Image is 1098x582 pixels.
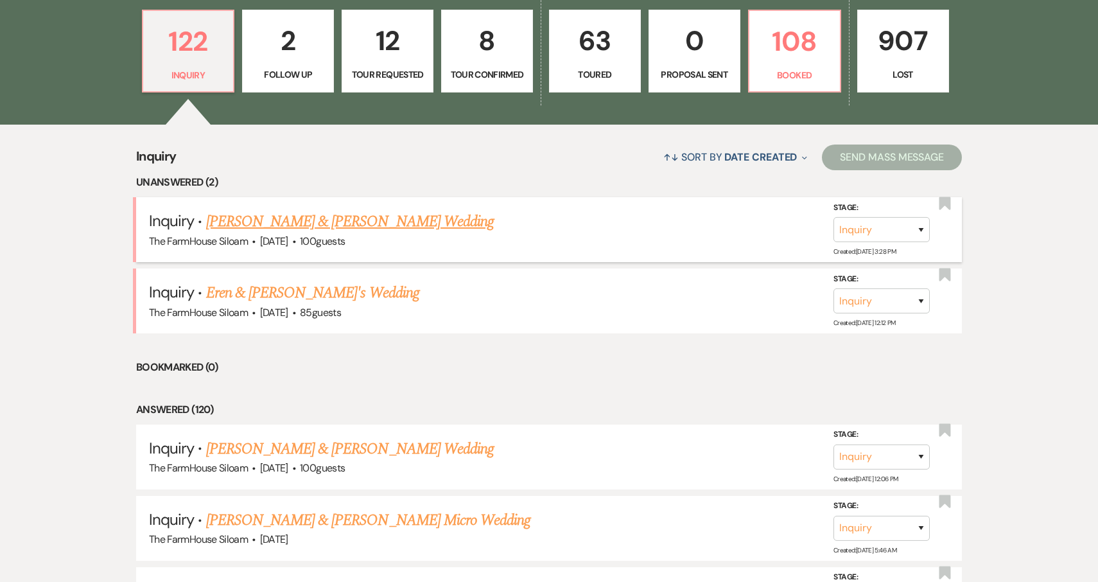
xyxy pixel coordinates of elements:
[260,461,288,475] span: [DATE]
[833,272,930,287] label: Stage:
[151,68,226,82] p: Inquiry
[833,319,895,327] span: Created: [DATE] 12:12 PM
[250,19,326,62] p: 2
[136,401,962,418] li: Answered (120)
[657,19,732,62] p: 0
[822,145,962,170] button: Send Mass Message
[342,10,433,93] a: 12Tour Requested
[857,10,949,93] a: 907Lost
[136,146,177,174] span: Inquiry
[149,461,248,475] span: The FarmHouse Siloam
[833,200,930,215] label: Stage:
[449,19,525,62] p: 8
[206,210,494,233] a: [PERSON_NAME] & [PERSON_NAME] Wedding
[350,19,425,62] p: 12
[833,546,896,554] span: Created: [DATE] 5:46 AM
[748,10,841,93] a: 108Booked
[449,67,525,82] p: Tour Confirmed
[151,20,226,63] p: 122
[142,10,235,93] a: 122Inquiry
[136,359,962,376] li: Bookmarked (0)
[833,428,930,442] label: Stage:
[260,234,288,248] span: [DATE]
[549,10,641,93] a: 63Toured
[149,234,248,248] span: The FarmHouse Siloam
[260,306,288,319] span: [DATE]
[663,150,679,164] span: ↑↓
[441,10,533,93] a: 8Tour Confirmed
[833,247,896,256] span: Created: [DATE] 3:28 PM
[300,306,341,319] span: 85 guests
[658,140,812,174] button: Sort By Date Created
[557,67,632,82] p: Toured
[149,282,194,302] span: Inquiry
[149,509,194,529] span: Inquiry
[833,475,898,483] span: Created: [DATE] 12:06 PM
[206,437,494,461] a: [PERSON_NAME] & [PERSON_NAME] Wedding
[649,10,740,93] a: 0Proposal Sent
[149,306,248,319] span: The FarmHouse Siloam
[149,438,194,458] span: Inquiry
[866,67,941,82] p: Lost
[757,20,832,63] p: 108
[557,19,632,62] p: 63
[260,533,288,546] span: [DATE]
[149,211,194,231] span: Inquiry
[136,174,962,191] li: Unanswered (2)
[300,461,345,475] span: 100 guests
[242,10,334,93] a: 2Follow Up
[250,67,326,82] p: Follow Up
[149,533,248,546] span: The FarmHouse Siloam
[833,499,930,513] label: Stage:
[657,67,732,82] p: Proposal Sent
[300,234,345,248] span: 100 guests
[757,68,832,82] p: Booked
[350,67,425,82] p: Tour Requested
[206,281,419,304] a: Eren & [PERSON_NAME]'s Wedding
[206,509,531,532] a: [PERSON_NAME] & [PERSON_NAME] Micro Wedding
[724,150,797,164] span: Date Created
[866,19,941,62] p: 907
